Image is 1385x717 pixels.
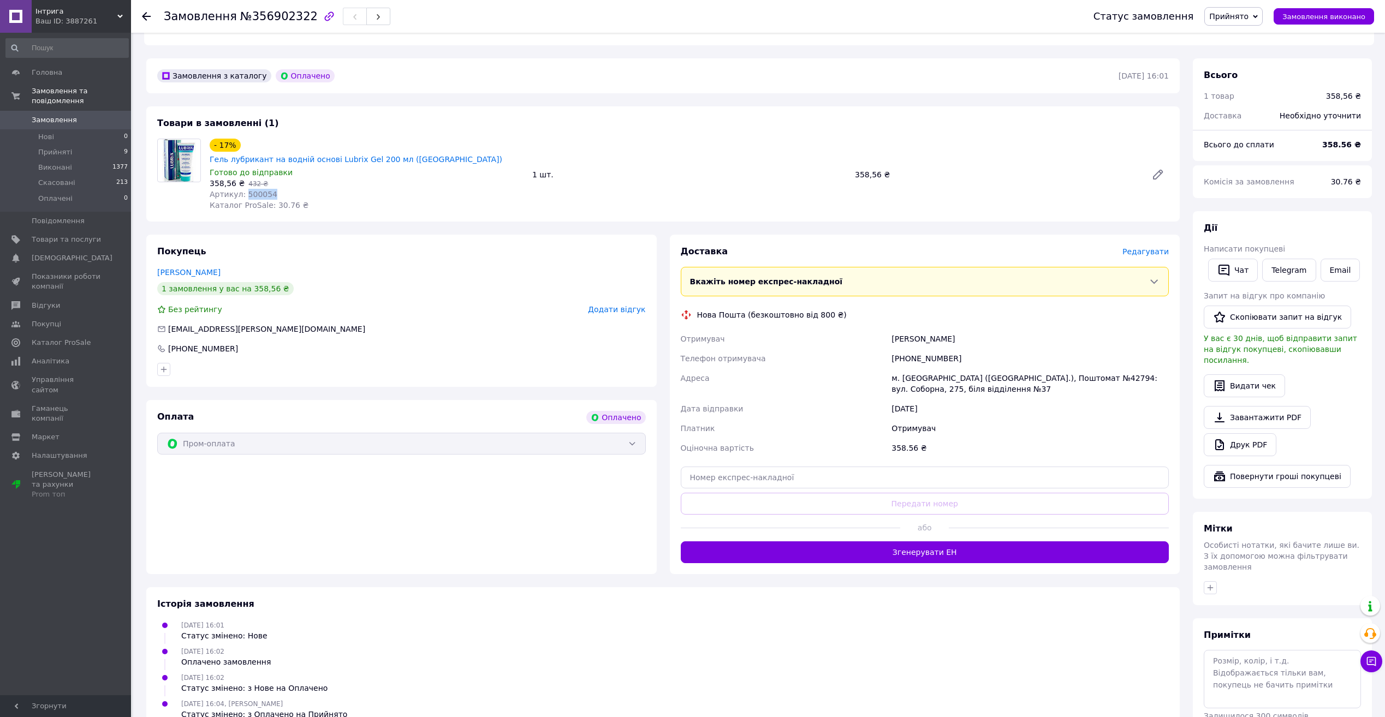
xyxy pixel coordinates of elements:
div: Оплачено [586,411,645,424]
span: Оплачені [38,194,73,204]
span: Всього [1204,70,1238,80]
span: Замовлення [164,10,237,23]
span: Товари в замовленні (1) [157,118,279,128]
div: 358,56 ₴ [851,167,1143,182]
span: [PERSON_NAME] та рахунки [32,470,101,500]
div: 1 замовлення у вас на 358,56 ₴ [157,282,294,295]
span: [EMAIL_ADDRESS][PERSON_NAME][DOMAIN_NAME] [168,325,365,333]
span: Особисті нотатки, які бачите лише ви. З їх допомогою можна фільтрувати замовлення [1204,541,1359,571]
span: Доставка [681,246,728,256]
span: 30.76 ₴ [1331,177,1361,186]
span: Скасовані [38,178,75,188]
a: Друк PDF [1204,433,1276,456]
span: Інтрига [35,7,117,16]
span: Прийнято [1209,12,1249,21]
div: [PHONE_NUMBER] [889,349,1171,368]
span: Дії [1204,223,1217,233]
button: Скопіювати запит на відгук [1204,306,1351,328]
span: Додати відгук [588,305,645,314]
span: [DEMOGRAPHIC_DATA] [32,253,112,263]
span: Прийняті [38,147,72,157]
button: Замовлення виконано [1274,8,1374,25]
span: Налаштування [32,451,87,461]
span: 432 ₴ [248,180,268,188]
span: Готово до відправки [210,168,293,177]
div: Ваш ID: 3887261 [35,16,131,26]
input: Номер експрес-накладної [681,467,1169,488]
time: [DATE] 16:01 [1119,71,1169,80]
button: Повернути гроші покупцеві [1204,465,1351,488]
span: Артикул: 500054 [210,190,277,199]
span: Повідомлення [32,216,85,226]
span: Написати покупцеві [1204,244,1285,253]
span: Виконані [38,163,72,172]
span: Примітки [1204,630,1251,640]
span: Всього до сплати [1204,140,1274,149]
span: Нові [38,132,54,142]
a: [PERSON_NAME] [157,268,221,277]
span: Оціночна вартість [681,444,754,452]
div: [PHONE_NUMBER] [167,343,239,354]
div: Повернутися назад [142,11,151,22]
div: [PERSON_NAME] [889,329,1171,349]
span: 9 [124,147,128,157]
span: Телефон отримувача [681,354,766,363]
span: [DATE] 16:01 [181,622,224,629]
span: Каталог ProSale: 30.76 ₴ [210,201,308,210]
span: Комісія за замовлення [1204,177,1294,186]
span: Відгуки [32,301,60,310]
span: Каталог ProSale [32,338,91,348]
span: Гаманець компанії [32,404,101,423]
div: Нова Пошта (безкоштовно від 800 ₴) [694,309,849,320]
span: Мітки [1204,523,1233,534]
span: 358,56 ₴ [210,179,245,188]
div: 358,56 ₴ [1326,91,1361,101]
a: Завантажити PDF [1204,406,1311,429]
span: 0 [124,132,128,142]
span: У вас є 30 днів, щоб відправити запит на відгук покупцеві, скопіювавши посилання. [1204,334,1357,365]
span: 0 [124,194,128,204]
span: Товари та послуги [32,235,101,244]
span: Управління сайтом [32,375,101,395]
button: Чат [1208,259,1258,282]
div: - 17% [210,139,241,152]
span: Дата відправки [681,404,744,413]
span: Оплата [157,411,194,422]
button: Email [1321,259,1360,282]
span: або [900,522,949,533]
div: Оплачено замовлення [181,656,271,667]
div: Отримувач [889,419,1171,438]
div: 1 шт. [528,167,851,182]
span: 1377 [112,163,128,172]
div: Prom топ [32,489,101,499]
span: 1 товар [1204,92,1234,100]
span: Вкажіть номер експрес-накладної [690,277,843,286]
span: Запит на відгук про компанію [1204,291,1325,300]
span: Без рейтингу [168,305,222,314]
div: Необхідно уточнити [1273,104,1368,128]
span: Головна [32,68,62,77]
span: Редагувати [1122,247,1169,256]
span: Адреса [681,374,710,383]
span: Замовлення виконано [1282,13,1365,21]
button: Чат з покупцем [1360,650,1382,672]
div: Оплачено [276,69,335,82]
span: Покупці [32,319,61,329]
div: м. [GEOGRAPHIC_DATA] ([GEOGRAPHIC_DATA].), Поштомат №42794: вул. Соборна, 275, біля відділення №37 [889,368,1171,399]
a: Telegram [1262,259,1316,282]
div: Замовлення з каталогу [157,69,271,82]
div: 358.56 ₴ [889,438,1171,458]
span: 213 [116,178,128,188]
span: Замовлення [32,115,77,125]
span: Отримувач [681,334,725,343]
span: Маркет [32,432,60,442]
span: Покупець [157,246,206,256]
div: Статус замовлення [1093,11,1194,22]
span: Показники роботи компанії [32,272,101,291]
span: [DATE] 16:04, [PERSON_NAME] [181,700,283,708]
b: 358.56 ₴ [1322,140,1361,149]
span: Замовлення та повідомлення [32,86,131,106]
input: Пошук [5,38,129,58]
span: Доставка [1204,111,1241,120]
div: Статус змінено: з Нове на Оплачено [181,683,328,694]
